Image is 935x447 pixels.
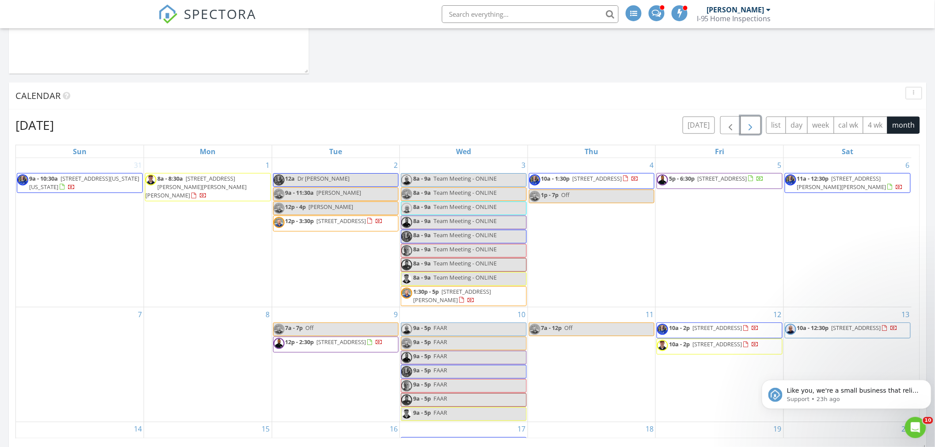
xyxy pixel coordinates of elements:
a: Go to September 5, 2025 [776,158,783,172]
td: Go to September 10, 2025 [400,307,528,422]
span: [STREET_ADDRESS] [692,324,742,332]
span: 10a - 1:30p [541,174,570,182]
span: 9a - 5p [413,366,431,374]
td: Go to September 12, 2025 [656,307,784,422]
span: 7a - 7p [285,324,303,332]
a: Wednesday [454,145,473,158]
img: low_quality.jpg [17,174,28,186]
a: 10a - 1:30p [STREET_ADDRESS] [541,174,639,182]
span: Team Meeting - ONLINE [433,245,497,253]
td: Go to September 13, 2025 [783,307,912,422]
span: FAAR [433,324,447,332]
td: Go to September 8, 2025 [144,307,272,422]
img: low_quality.jpg [657,324,668,335]
a: Go to September 13, 2025 [900,307,912,322]
a: Go to September 12, 2025 [772,307,783,322]
img: daniel_transparent_photo.png [274,338,285,349]
a: 10a - 12:30p [STREET_ADDRESS] [785,322,911,338]
a: Go to September 19, 2025 [772,422,783,436]
td: Go to September 2, 2025 [272,158,400,307]
a: 11a - 12:30p [STREET_ADDRESS][PERSON_NAME][PERSON_NAME] [797,174,903,191]
span: 12a [285,174,295,182]
div: [PERSON_NAME] [707,5,764,14]
span: 9a - 5p [413,324,431,332]
iframe: Intercom notifications message [758,361,935,423]
span: Team Meeting - ONLINE [433,189,497,197]
span: 10a - 2p [669,324,690,332]
td: Go to September 5, 2025 [656,158,784,307]
img: josh_pic.png [401,273,412,284]
span: 8a - 9a [413,203,431,211]
span: SPECTORA [184,4,256,23]
button: 4 wk [863,117,888,134]
span: FAAR [433,352,447,360]
img: low_quality.jpg [401,231,412,242]
div: I-95 Home Inspections [697,14,771,23]
span: Team Meeting - ONLINE [433,203,497,211]
button: [DATE] [683,117,715,134]
td: Go to August 31, 2025 [16,158,144,307]
span: [STREET_ADDRESS][PERSON_NAME] [413,288,491,304]
span: FAAR [433,409,447,417]
a: 1:30p - 5p [STREET_ADDRESS][PERSON_NAME] [401,286,527,306]
span: 9a - 5p [413,394,431,402]
span: Team Meeting - ONLINE [433,174,497,182]
span: 9a - 5p [413,380,431,388]
img: head_shot.png [529,191,540,202]
iframe: Intercom live chat [905,417,926,438]
span: FAAR [433,394,447,402]
a: Go to September 17, 2025 [516,422,528,436]
a: Go to September 1, 2025 [264,158,272,172]
a: 12p - 3:30p [STREET_ADDRESS] [285,217,383,225]
a: Go to September 2, 2025 [392,158,399,172]
a: Tuesday [327,145,344,158]
span: [STREET_ADDRESS][US_STATE][US_STATE] [29,174,139,191]
td: Go to September 9, 2025 [272,307,400,422]
input: Search everything... [442,5,619,23]
a: Saturday [840,145,855,158]
img: head_shot.png [274,203,285,214]
span: [PERSON_NAME] [317,189,361,197]
span: FAAR [433,366,447,374]
a: 5p - 6:30p [STREET_ADDRESS] [657,173,783,189]
a: Go to September 20, 2025 [900,422,912,436]
a: 10a - 2p [STREET_ADDRESS] [657,339,783,355]
img: daniel_transparent_photo.png [657,174,668,186]
a: 11a - 12:30p [STREET_ADDRESS][PERSON_NAME][PERSON_NAME] [785,173,911,193]
span: Off [565,324,573,332]
img: head_shot.png [274,324,285,335]
a: 9a - 10:30a [STREET_ADDRESS][US_STATE][US_STATE] [17,173,143,193]
a: Go to September 14, 2025 [132,422,144,436]
span: Team Meeting - ONLINE [433,217,497,225]
img: low_quality.jpg [274,174,285,186]
a: 10a - 12:30p [STREET_ADDRESS] [797,324,898,332]
span: [STREET_ADDRESS] [692,340,742,348]
span: 8a - 9a [413,245,431,253]
span: Dr [PERSON_NAME] [298,174,350,182]
img: josh_pic.png [657,340,668,351]
a: Thursday [583,145,601,158]
span: Team Meeting - ONLINE [433,273,497,281]
a: Go to September 3, 2025 [520,158,528,172]
img: john.png [401,245,412,256]
a: Sunday [71,145,88,158]
img: head_shot_stephen.png [401,259,412,270]
span: 8a - 9a [413,259,431,267]
span: FAAR [433,380,447,388]
img: low_quality.jpg [529,174,540,186]
td: Go to September 3, 2025 [400,158,528,307]
td: Go to September 4, 2025 [528,158,656,307]
span: Calendar [15,90,61,102]
span: Team Meeting - ONLINE [433,231,497,239]
span: 9a - 5p [413,409,431,417]
a: 12p - 2:30p [STREET_ADDRESS] [273,337,399,352]
img: head_shot.png [401,288,412,299]
a: Go to September 11, 2025 [644,307,655,322]
img: john.png [401,380,412,391]
a: 8a - 8:30a [STREET_ADDRESS][PERSON_NAME][PERSON_NAME][PERSON_NAME] [145,174,247,199]
a: Friday [713,145,726,158]
a: 10a - 2p [STREET_ADDRESS] [657,322,783,338]
span: 8a - 9a [413,231,431,239]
